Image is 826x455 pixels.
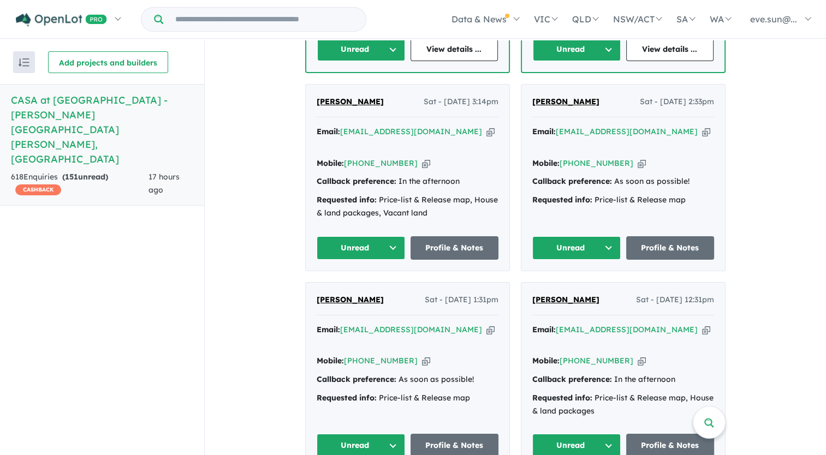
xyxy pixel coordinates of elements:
strong: Callback preference: [317,374,396,384]
a: [EMAIL_ADDRESS][DOMAIN_NAME] [340,325,482,334]
a: [EMAIL_ADDRESS][DOMAIN_NAME] [556,127,698,136]
a: [PERSON_NAME] [317,294,384,307]
button: Copy [422,355,430,367]
button: Add projects and builders [48,51,168,73]
a: View details ... [411,38,498,61]
span: Sat - [DATE] 2:33pm [640,95,714,109]
strong: Email: [532,325,556,334]
a: [PERSON_NAME] [532,95,599,109]
span: [PERSON_NAME] [532,97,599,106]
span: [PERSON_NAME] [317,295,384,304]
div: Price-list & Release map, House & land packages, Vacant land [317,194,498,220]
div: Price-list & Release map [317,392,498,405]
span: Sat - [DATE] 1:31pm [425,294,498,307]
h5: CASA at [GEOGRAPHIC_DATA] - [PERSON_NAME][GEOGRAPHIC_DATA][PERSON_NAME] , [GEOGRAPHIC_DATA] [11,93,193,166]
div: In the afternoon [317,175,498,188]
a: Profile & Notes [411,236,499,260]
span: 17 hours ago [148,172,180,195]
div: Price-list & Release map, House & land packages [532,392,714,418]
button: Copy [422,158,430,169]
span: Sat - [DATE] 3:14pm [424,95,498,109]
input: Try estate name, suburb, builder or developer [165,8,364,31]
strong: Callback preference: [532,374,612,384]
strong: ( unread) [62,172,108,182]
button: Copy [486,126,495,137]
button: Unread [533,38,621,61]
strong: Requested info: [532,393,592,403]
span: [PERSON_NAME] [532,295,599,304]
button: Copy [702,324,710,336]
button: Copy [486,324,495,336]
div: As soon as possible! [317,373,498,386]
a: [PERSON_NAME] [532,294,599,307]
img: sort.svg [19,58,29,67]
button: Unread [317,38,405,61]
strong: Mobile: [317,158,344,168]
span: 151 [65,172,78,182]
div: 618 Enquir ies [11,171,148,197]
button: Unread [532,236,621,260]
strong: Callback preference: [317,176,396,186]
a: [EMAIL_ADDRESS][DOMAIN_NAME] [556,325,698,334]
img: Openlot PRO Logo White [16,13,107,27]
strong: Email: [317,325,340,334]
a: [PHONE_NUMBER] [344,158,418,168]
div: Price-list & Release map [532,194,714,207]
a: [PERSON_NAME] [317,95,384,109]
a: [PHONE_NUMBER] [344,356,418,366]
strong: Requested info: [317,195,377,205]
a: View details ... [626,38,714,61]
span: eve.sun@... [750,14,797,25]
span: Sat - [DATE] 12:31pm [636,294,714,307]
strong: Email: [317,127,340,136]
div: In the afternoon [532,373,714,386]
strong: Requested info: [317,393,377,403]
div: As soon as possible! [532,175,714,188]
strong: Email: [532,127,556,136]
button: Unread [317,236,405,260]
strong: Requested info: [532,195,592,205]
span: [PERSON_NAME] [317,97,384,106]
a: Profile & Notes [626,236,715,260]
strong: Callback preference: [532,176,612,186]
a: [EMAIL_ADDRESS][DOMAIN_NAME] [340,127,482,136]
button: Copy [638,158,646,169]
a: [PHONE_NUMBER] [560,356,633,366]
span: CASHBACK [15,184,61,195]
strong: Mobile: [532,356,560,366]
strong: Mobile: [532,158,560,168]
strong: Mobile: [317,356,344,366]
button: Copy [702,126,710,137]
a: [PHONE_NUMBER] [560,158,633,168]
button: Copy [638,355,646,367]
